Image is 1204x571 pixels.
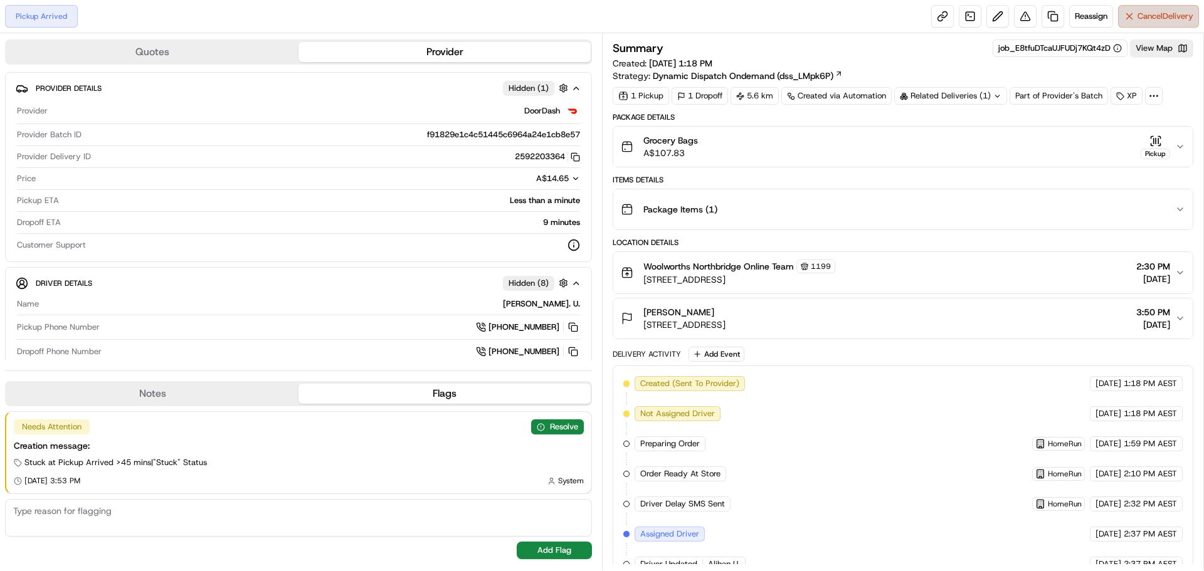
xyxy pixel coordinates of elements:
[17,298,39,310] span: Name
[16,273,581,293] button: Driver DetailsHidden (8)
[811,261,831,271] span: 1199
[643,147,698,159] span: A$107.83
[640,498,725,510] span: Driver Delay SMS Sent
[6,384,298,404] button: Notes
[488,322,559,333] span: [PHONE_NUMBER]
[708,558,740,570] span: Alihan U.
[1048,499,1082,509] span: HomeRun
[640,378,739,389] span: Created (Sent To Provider)
[613,238,1193,248] div: Location Details
[643,318,726,331] span: [STREET_ADDRESS]
[1075,11,1107,22] span: Reassign
[1096,408,1121,419] span: [DATE]
[503,275,571,291] button: Hidden (8)
[1124,528,1177,540] span: 2:37 PM AEST
[427,129,580,140] span: f91829e1c4c51445c6964a24e1cb8e57
[536,173,569,184] span: A$14.65
[643,273,835,286] span: [STREET_ADDRESS]
[14,439,584,452] div: Creation message:
[6,42,298,62] button: Quotes
[613,43,663,54] h3: Summary
[24,476,80,486] span: [DATE] 3:53 PM
[1096,528,1121,540] span: [DATE]
[1069,5,1113,28] button: Reassign
[531,419,584,434] button: Resolve
[17,195,59,206] span: Pickup ETA
[476,345,580,359] a: [PHONE_NUMBER]
[689,347,744,362] button: Add Event
[613,127,1193,167] button: Grocery BagsA$107.83Pickup
[613,175,1193,185] div: Items Details
[1124,498,1177,510] span: 2:32 PM AEST
[509,278,549,289] span: Hidden ( 8 )
[16,78,581,98] button: Provider DetailsHidden (1)
[14,419,90,434] div: Needs Attention
[998,43,1122,54] button: job_E8tfuDTcaUJFUDj7KQt4zD
[672,87,728,105] div: 1 Dropoff
[17,129,82,140] span: Provider Batch ID
[17,217,61,228] span: Dropoff ETA
[1096,378,1121,389] span: [DATE]
[515,151,580,162] button: 2592203364
[1141,135,1170,159] button: Pickup
[36,278,92,288] span: Driver Details
[894,87,1007,105] div: Related Deliveries (1)
[1124,558,1177,570] span: 2:37 PM AEST
[1048,469,1082,479] span: HomeRun
[17,346,102,357] span: Dropoff Phone Number
[17,173,36,184] span: Price
[558,476,584,486] span: System
[476,320,580,334] a: [PHONE_NUMBER]
[643,260,794,273] span: Woolworths Northbridge Online Team
[565,103,580,118] img: doordash_logo_v2.png
[640,558,697,570] span: Driver Updated
[613,112,1193,122] div: Package Details
[36,83,102,93] span: Provider Details
[1124,438,1177,449] span: 1:59 PM AEST
[17,322,100,333] span: Pickup Phone Number
[649,58,712,69] span: [DATE] 1:18 PM
[1130,39,1193,57] button: View Map
[613,70,843,82] div: Strategy:
[653,70,833,82] span: Dynamic Dispatch Ondemand (dss_LMpk6P)
[1096,438,1121,449] span: [DATE]
[1136,273,1170,285] span: [DATE]
[781,87,892,105] a: Created via Automation
[1124,378,1177,389] span: 1:18 PM AEST
[524,105,560,117] span: DoorDash
[509,83,549,94] span: Hidden ( 1 )
[643,203,717,216] span: Package Items ( 1 )
[1124,468,1177,479] span: 2:10 PM AEST
[613,189,1193,229] button: Package Items (1)
[44,298,580,310] div: [PERSON_NAME]. U.
[653,70,843,82] a: Dynamic Dispatch Ondemand (dss_LMpk6P)
[613,349,681,359] div: Delivery Activity
[503,80,571,96] button: Hidden (1)
[1136,260,1170,273] span: 2:30 PM
[17,105,48,117] span: Provider
[1096,468,1121,479] span: [DATE]
[1111,87,1143,105] div: XP
[298,42,591,62] button: Provider
[1048,439,1082,449] span: HomeRun
[643,134,698,147] span: Grocery Bags
[613,298,1193,338] button: [PERSON_NAME][STREET_ADDRESS]3:50 PM[DATE]
[1141,149,1170,159] div: Pickup
[64,195,580,206] div: Less than a minute
[640,408,715,419] span: Not Assigned Driver
[643,306,714,318] span: [PERSON_NAME]
[1096,558,1121,570] span: [DATE]
[1096,498,1121,510] span: [DATE]
[640,438,700,449] span: Preparing Order
[640,468,721,479] span: Order Ready At Store
[517,542,592,559] button: Add Flag
[640,528,699,540] span: Assigned Driver
[488,346,559,357] span: [PHONE_NUMBER]
[1136,306,1170,318] span: 3:50 PM
[731,87,779,105] div: 5.6 km
[1136,318,1170,331] span: [DATE]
